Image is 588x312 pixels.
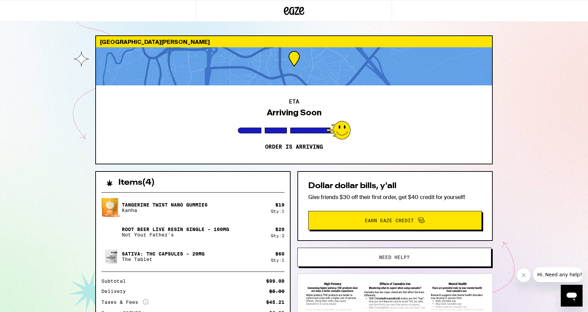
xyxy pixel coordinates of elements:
div: Qty: 1 [271,209,284,213]
div: [GEOGRAPHIC_DATA][PERSON_NAME] [96,36,492,47]
div: Arriving Soon [267,108,322,117]
p: Order is arriving [265,144,323,150]
iframe: Button to launch messaging window [561,285,583,307]
div: $99.00 [266,279,284,283]
div: Qty: 2 [271,233,284,238]
h2: Items ( 4 ) [118,179,155,187]
img: SATIVA: THC Capsules - 20mg [101,247,120,266]
span: Need help? [379,255,410,260]
iframe: Close message [517,268,530,282]
p: Tangerine Twist Nano Gummies [122,202,208,208]
div: Delivery [101,289,131,294]
div: Qty: 1 [271,258,284,262]
div: $45.21 [266,300,284,305]
p: Not Your Father's [122,232,229,237]
p: Kanha [122,208,208,213]
div: Taxes & Fees [101,299,148,305]
div: $5.00 [269,289,284,294]
div: $ 20 [275,227,284,232]
p: Root Beer Live Resin Single - 100mg [122,227,229,232]
h2: ETA [289,99,299,104]
img: Root Beer Live Resin Single - 100mg [101,223,120,242]
iframe: Message from company [533,267,583,282]
h2: Dollar dollar bills, y'all [308,182,482,190]
div: $ 19 [275,202,284,208]
span: Earn Eaze Credit [365,218,414,223]
p: SATIVA: THC Capsules - 20mg [122,251,205,257]
button: Need help? [297,248,491,267]
div: $ 60 [275,251,284,257]
p: The Tablet [122,257,205,262]
p: Give friends $30 off their first order, get $40 credit for yourself! [308,194,482,201]
button: Earn Eaze Credit [308,211,482,230]
img: Tangerine Twist Nano Gummies [101,197,120,218]
div: Subtotal [101,279,131,283]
